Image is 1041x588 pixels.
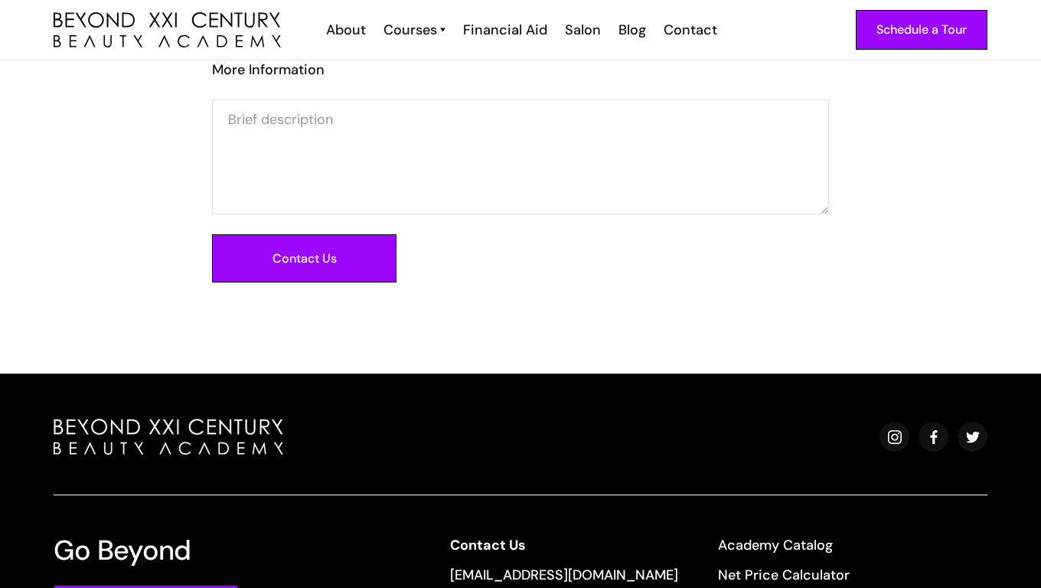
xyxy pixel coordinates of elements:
[54,419,283,455] img: beyond beauty logo
[54,12,281,48] img: beyond 21st century beauty academy logo
[54,12,281,48] a: home
[212,234,396,283] input: Contact Us
[450,536,526,554] strong: Contact Us
[609,20,654,40] a: Blog
[718,565,968,585] a: Net Price Calculator
[618,20,646,40] div: Blog
[463,20,547,40] div: Financial Aid
[316,20,374,40] a: About
[654,20,725,40] a: Contact
[450,535,678,555] a: Contact Us
[718,535,968,555] a: Academy Catalog
[383,20,445,40] a: Courses
[555,20,609,40] a: Salon
[453,20,555,40] a: Financial Aid
[326,20,366,40] div: About
[383,20,437,40] div: Courses
[565,20,601,40] div: Salon
[856,10,987,50] a: Schedule a Tour
[212,60,829,80] h6: More Information
[450,565,678,585] a: [EMAIL_ADDRESS][DOMAIN_NAME]
[876,20,967,40] div: Schedule a Tour
[54,535,191,565] h3: Go Beyond
[664,20,717,40] div: Contact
